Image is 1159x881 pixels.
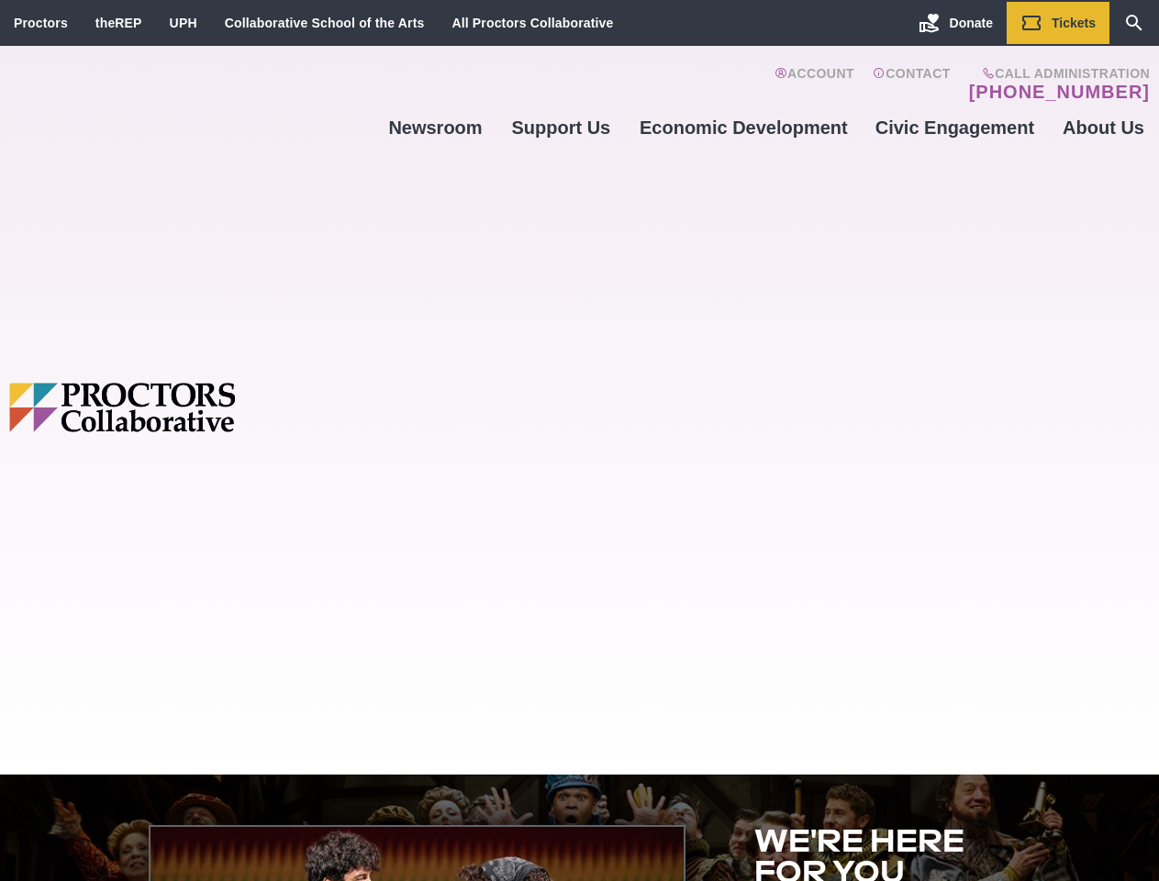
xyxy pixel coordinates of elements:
[964,66,1150,81] span: Call Administration
[862,103,1048,152] a: Civic Engagement
[225,16,425,30] a: Collaborative School of the Arts
[950,16,993,30] span: Donate
[170,16,197,30] a: UPH
[1048,103,1159,152] a: About Us
[374,103,496,152] a: Newsroom
[626,103,862,152] a: Economic Development
[905,2,1007,44] a: Donate
[1109,2,1159,44] a: Search
[969,81,1150,103] a: [PHONE_NUMBER]
[451,16,613,30] a: All Proctors Collaborative
[14,16,68,30] a: Proctors
[9,383,374,431] img: Proctors logo
[1007,2,1109,44] a: Tickets
[1052,16,1096,30] span: Tickets
[775,66,854,103] a: Account
[496,103,626,152] a: Support Us
[95,16,142,30] a: theREP
[873,66,951,103] a: Contact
